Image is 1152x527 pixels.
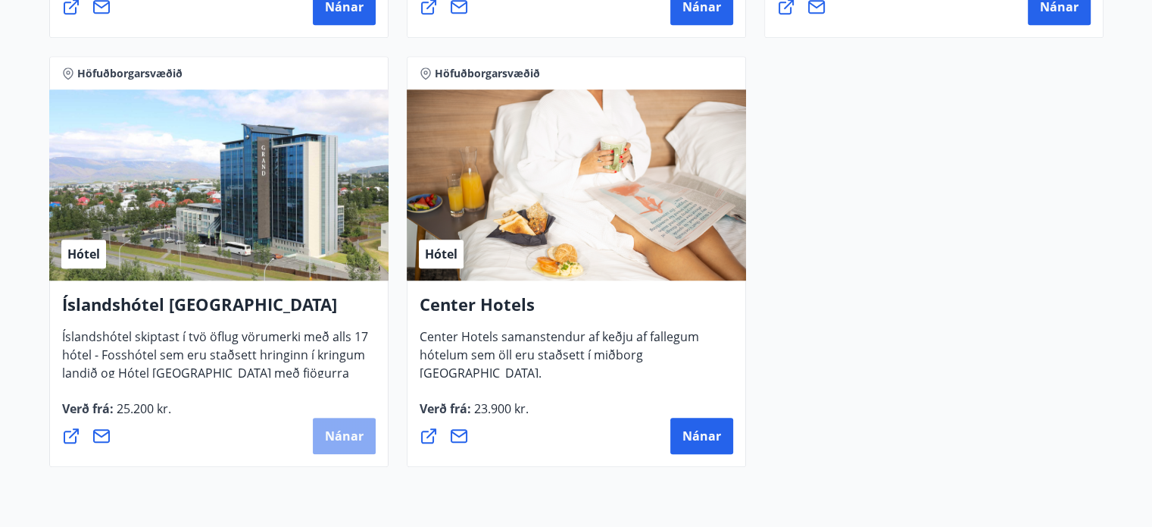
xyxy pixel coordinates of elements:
[435,66,540,81] span: Höfuðborgarsvæðið
[114,400,171,417] span: 25.200 kr.
[420,328,699,394] span: Center Hotels samanstendur af keðju af fallegum hótelum sem öll eru staðsett í miðborg [GEOGRAPHI...
[670,418,733,454] button: Nánar
[420,293,733,328] h4: Center Hotels
[471,400,529,417] span: 23.900 kr.
[62,328,368,412] span: Íslandshótel skiptast í tvö öflug vörumerki með alls 17 hótel - Fosshótel sem eru staðsett hringi...
[325,428,364,444] span: Nánar
[420,400,529,429] span: Verð frá :
[313,418,376,454] button: Nánar
[62,400,171,429] span: Verð frá :
[425,246,457,262] span: Hótel
[77,66,183,81] span: Höfuðborgarsvæðið
[682,428,721,444] span: Nánar
[62,293,376,328] h4: Íslandshótel [GEOGRAPHIC_DATA]
[67,246,100,262] span: Hótel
